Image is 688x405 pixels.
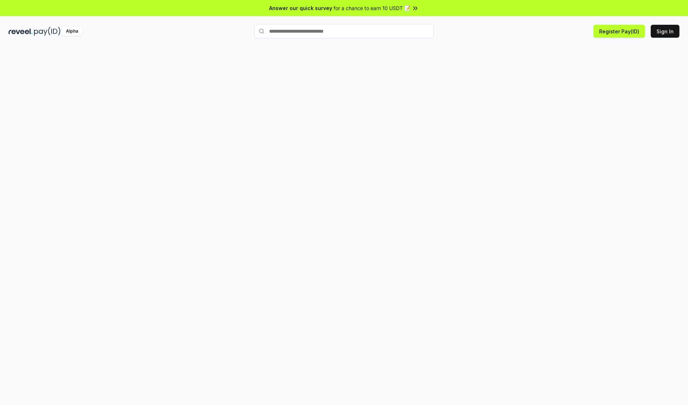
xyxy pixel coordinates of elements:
button: Sign In [651,25,679,38]
span: for a chance to earn 10 USDT 📝 [334,4,410,12]
img: reveel_dark [9,27,33,36]
button: Register Pay(ID) [593,25,645,38]
div: Alpha [62,27,82,36]
img: pay_id [34,27,61,36]
span: Answer our quick survey [269,4,332,12]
